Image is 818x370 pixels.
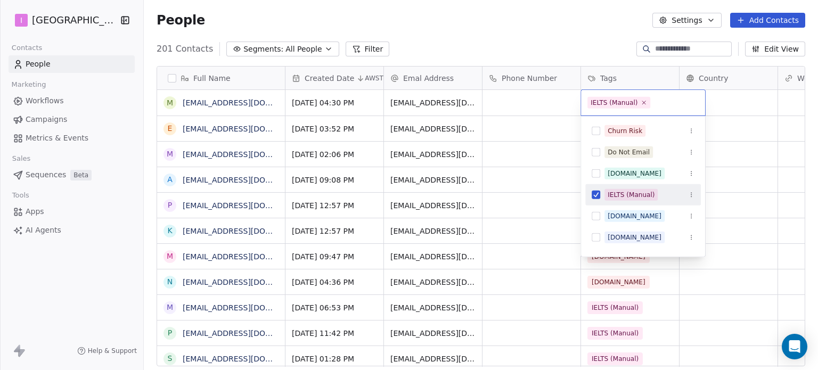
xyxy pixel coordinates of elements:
div: [DOMAIN_NAME] [608,233,661,242]
div: Suggestions [585,120,701,333]
div: Do Not Email [608,147,650,157]
div: [DOMAIN_NAME] [608,169,661,178]
div: [DOMAIN_NAME] [608,211,661,221]
div: IELTS (Manual) [591,98,637,108]
div: IELTS (Manual) [608,190,655,200]
div: Churn Risk [608,126,642,136]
